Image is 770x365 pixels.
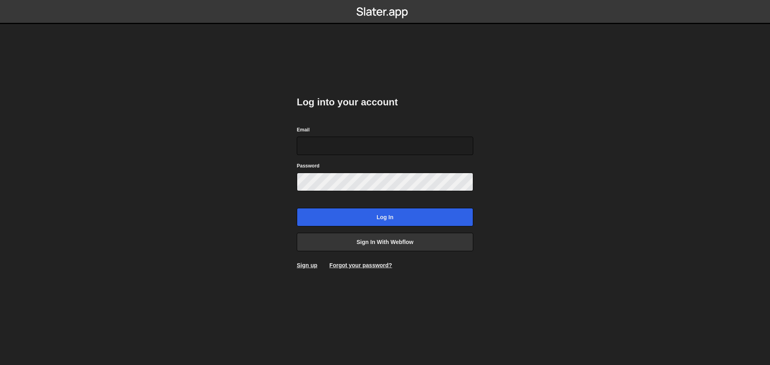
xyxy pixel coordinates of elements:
[297,96,473,109] h2: Log into your account
[329,262,392,268] a: Forgot your password?
[297,233,473,251] a: Sign in with Webflow
[297,126,310,134] label: Email
[297,162,320,170] label: Password
[297,262,317,268] a: Sign up
[297,208,473,226] input: Log in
